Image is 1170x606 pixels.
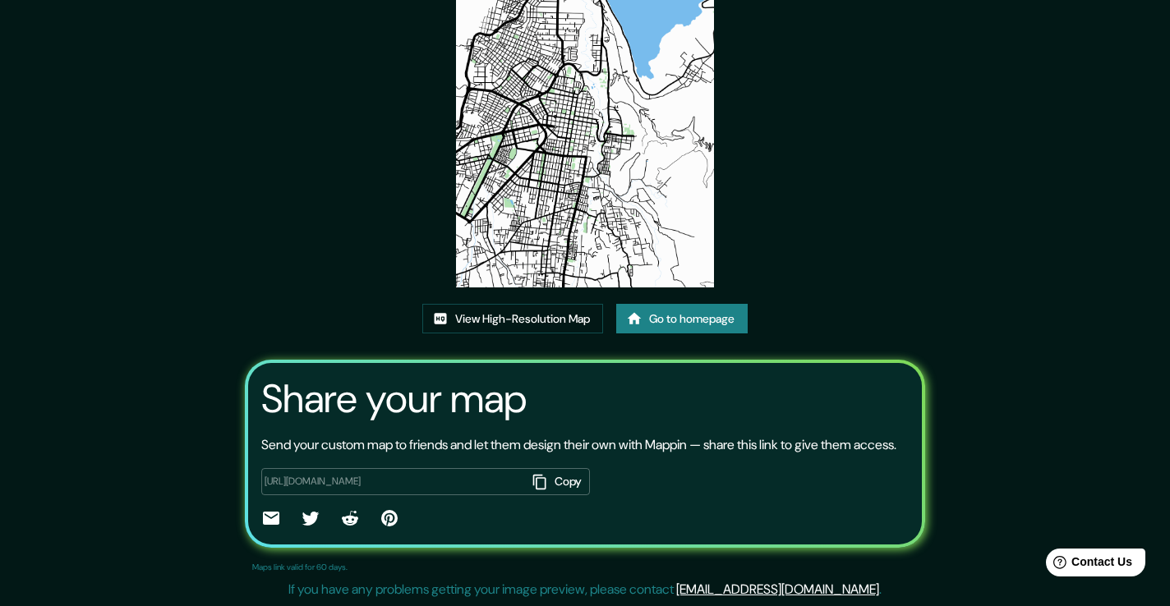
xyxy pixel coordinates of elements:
h3: Share your map [261,376,527,422]
button: Copy [526,468,590,495]
p: Maps link valid for 60 days. [252,561,348,573]
p: Send your custom map to friends and let them design their own with Mappin — share this link to gi... [261,435,896,455]
a: View High-Resolution Map [422,304,603,334]
a: Go to homepage [616,304,748,334]
iframe: Help widget launcher [1024,542,1152,588]
p: If you have any problems getting your image preview, please contact . [288,580,882,599]
a: [EMAIL_ADDRESS][DOMAIN_NAME] [676,581,879,598]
